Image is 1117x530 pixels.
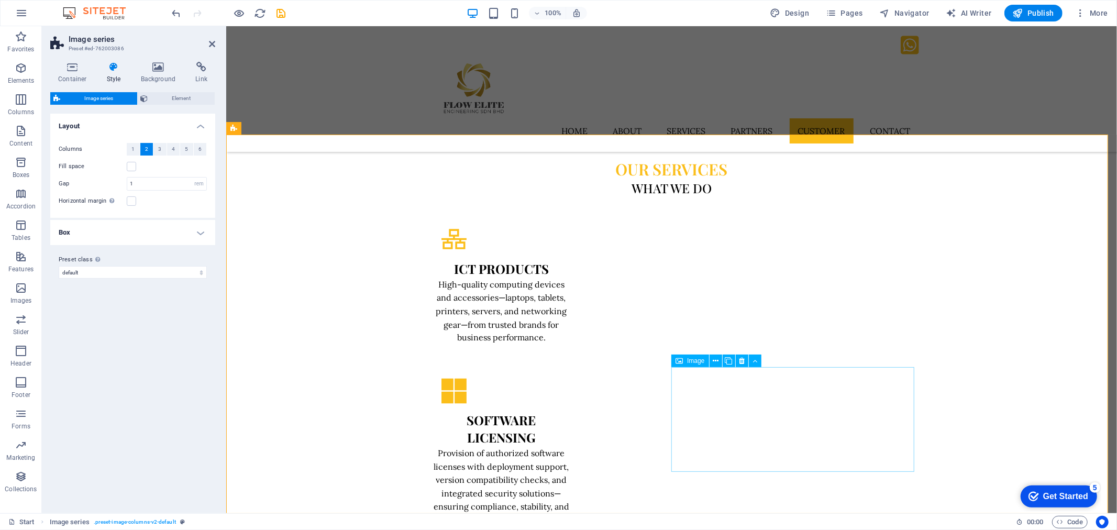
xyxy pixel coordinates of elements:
p: Marketing [6,454,35,462]
a: Click to cancel selection. Double-click to open Pages [8,516,35,528]
p: Header [10,359,31,368]
i: Save (Ctrl+S) [275,7,287,19]
label: Gap [59,181,127,186]
button: Design [766,5,814,21]
p: Images [10,296,32,305]
p: Elements [8,76,35,85]
h6: 100% [545,7,561,19]
span: Image series [63,92,134,105]
h4: Box [50,220,215,245]
h4: Background [133,62,188,84]
span: Click to select. Double-click to edit [50,516,90,528]
p: Collections [5,485,37,493]
p: Columns [8,108,34,116]
p: Features [8,265,34,273]
span: Design [770,8,810,18]
span: Image [687,358,704,364]
span: AI Writer [946,8,992,18]
p: Tables [12,234,30,242]
i: Undo: columns ((3, null, 1) -> (2, null, 1)) (Ctrl+Z) [171,7,183,19]
div: 5 [78,2,88,13]
div: Design (Ctrl+Alt+Y) [766,5,814,21]
div: Get Started 5 items remaining, 0% complete [8,5,85,27]
button: 2 [140,143,153,156]
h3: Preset #ed-762003086 [69,44,194,53]
button: undo [170,7,183,19]
h6: Session time [1016,516,1044,528]
label: Fill space [59,160,127,173]
span: : [1034,518,1036,526]
label: Preset class [59,253,207,266]
button: Element [138,92,215,105]
div: Get Started [31,12,76,21]
button: 100% [529,7,566,19]
span: Publish [1013,8,1054,18]
span: 00 00 [1027,516,1043,528]
button: Image series [50,92,137,105]
span: More [1075,8,1108,18]
i: On resize automatically adjust zoom level to fit chosen device. [572,8,581,18]
button: 6 [194,143,207,156]
button: Navigator [876,5,934,21]
span: 1 [131,143,135,156]
button: Pages [822,5,867,21]
button: reload [254,7,267,19]
span: 4 [172,143,175,156]
button: 5 [180,143,193,156]
button: 4 [167,143,180,156]
i: This element is a customizable preset [180,519,185,525]
button: Publish [1004,5,1063,21]
button: AI Writer [942,5,996,21]
p: Forms [12,422,30,430]
p: Slider [13,328,29,336]
button: 3 [153,143,167,156]
span: 3 [158,143,161,156]
button: Code [1052,516,1088,528]
p: Content [9,139,32,148]
span: Pages [826,8,862,18]
button: More [1071,5,1112,21]
h4: Style [99,62,133,84]
p: Footer [12,391,30,399]
i: Reload page [255,7,267,19]
nav: breadcrumb [50,516,185,528]
button: Usercentrics [1096,516,1109,528]
button: Click here to leave preview mode and continue editing [233,7,246,19]
img: Editor Logo [60,7,139,19]
label: Columns [59,143,127,156]
span: Element [151,92,212,105]
h4: Link [187,62,215,84]
h4: Layout [50,114,215,132]
button: 1 [127,143,140,156]
span: 5 [185,143,188,156]
p: Accordion [6,202,36,211]
span: Code [1057,516,1083,528]
h4: Container [50,62,99,84]
button: save [275,7,287,19]
label: Horizontal margin [59,195,127,207]
span: 6 [198,143,202,156]
span: Navigator [880,8,930,18]
span: 2 [145,143,148,156]
p: Favorites [7,45,34,53]
h2: Image series [69,35,215,44]
p: Boxes [13,171,30,179]
span: . preset-image-columns-v2-default [94,516,176,528]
